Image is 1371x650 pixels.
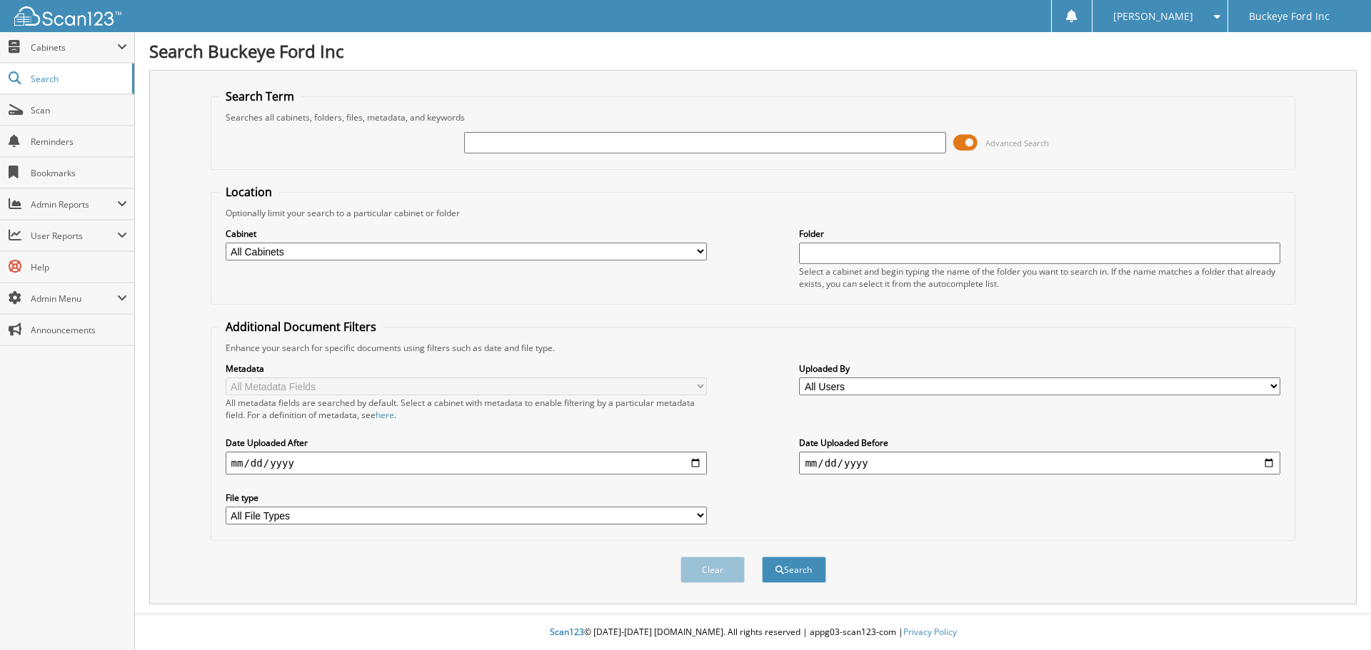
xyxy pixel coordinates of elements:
button: Search [762,557,826,583]
a: here [376,409,394,421]
div: Searches all cabinets, folders, files, metadata, and keywords [219,111,1288,123]
div: Optionally limit your search to a particular cabinet or folder [219,207,1288,219]
input: end [799,452,1280,474]
legend: Location [219,184,279,200]
span: Cabinets [31,41,117,54]
span: Buckeye Ford Inc [1249,12,1330,21]
a: Privacy Policy [903,626,957,638]
label: Date Uploaded After [226,437,707,449]
span: Help [31,261,127,273]
input: start [226,452,707,474]
span: Reminders [31,136,127,148]
div: Select a cabinet and begin typing the name of the folder you want to search in. If the name match... [799,265,1280,290]
div: Enhance your search for specific documents using filters such as date and file type. [219,342,1288,354]
img: scan123-logo-white.svg [14,6,121,26]
label: Uploaded By [799,362,1280,375]
span: [PERSON_NAME] [1113,12,1193,21]
h1: Search Buckeye Ford Inc [149,39,1357,63]
span: Bookmarks [31,167,127,179]
span: Admin Menu [31,293,117,305]
div: © [DATE]-[DATE] [DOMAIN_NAME]. All rights reserved | appg03-scan123-com | [135,615,1371,650]
label: Date Uploaded Before [799,437,1280,449]
legend: Additional Document Filters [219,319,383,335]
label: Cabinet [226,228,707,240]
span: Announcements [31,324,127,336]
label: File type [226,492,707,504]
span: User Reports [31,230,117,242]
button: Clear [681,557,745,583]
span: Scan [31,104,127,116]
legend: Search Term [219,88,301,104]
span: Advanced Search [985,138,1049,148]
span: Admin Reports [31,198,117,210]
label: Metadata [226,362,707,375]
label: Folder [799,228,1280,240]
span: Scan123 [550,626,584,638]
div: All metadata fields are searched by default. Select a cabinet with metadata to enable filtering b... [226,397,707,421]
span: Search [31,73,125,85]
